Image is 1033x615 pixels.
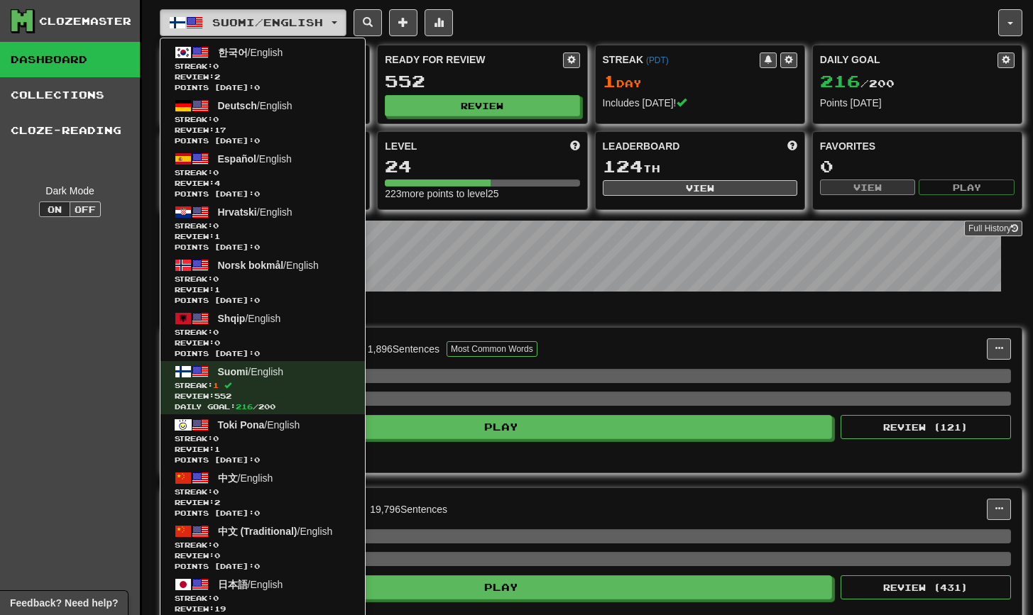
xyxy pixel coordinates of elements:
[213,275,219,283] span: 0
[820,52,998,68] div: Daily Goal
[820,139,1015,153] div: Favorites
[175,455,351,465] span: Points [DATE]: 0
[218,313,246,324] span: Shqip
[175,338,351,348] span: Review: 0
[175,550,351,561] span: Review: 0
[213,594,219,602] span: 0
[218,260,319,271] span: / English
[218,366,284,377] span: / English
[175,444,351,455] span: Review: 1
[175,401,351,412] span: Daily Goal: / 200
[218,579,248,590] span: 日本語
[213,487,219,496] span: 0
[964,221,1022,236] a: Full History
[368,342,439,356] div: 1,896 Sentences
[218,206,293,218] span: / English
[218,100,257,111] span: Deutsch
[175,508,351,519] span: Points [DATE]: 0
[218,472,238,484] span: 中文
[175,561,351,572] span: Points [DATE]: 0
[385,95,579,116] button: Review
[218,47,283,58] span: / English
[175,348,351,359] span: Points [DATE]: 0
[171,415,832,439] button: Play
[385,139,417,153] span: Level
[213,221,219,230] span: 0
[570,139,580,153] span: Score more points to level up
[175,327,351,338] span: Streak:
[175,433,351,444] span: Streak:
[447,341,537,357] button: Most Common Words
[160,9,346,36] button: Suomi/English
[646,55,669,65] a: (PDT)
[160,414,365,467] a: Toki Pona/EnglishStreak:0 Review:1Points [DATE]:0
[175,593,351,604] span: Streak:
[603,72,797,91] div: Day
[10,596,118,610] span: Open feedback widget
[39,14,131,28] div: Clozemaster
[218,419,300,431] span: / English
[175,189,351,199] span: Points [DATE]: 0
[175,487,351,497] span: Streak:
[212,16,323,28] span: Suomi / English
[175,72,351,82] span: Review: 2
[213,381,219,389] span: 1
[787,139,797,153] span: This week in points, UTC
[160,521,365,574] a: 中文 (Traditional)/EnglishStreak:0 Review:0Points [DATE]:0
[603,139,680,153] span: Leaderboard
[218,472,273,484] span: / English
[385,187,579,201] div: 223 more points to level 25
[175,242,351,253] span: Points [DATE]: 0
[218,153,292,165] span: / English
[175,497,351,508] span: Review: 2
[175,391,351,401] span: Review: 552
[218,47,248,58] span: 한국어
[218,260,284,271] span: Norsk bokmål
[213,541,219,549] span: 0
[160,306,1022,320] p: In Progress
[70,201,101,217] button: Off
[175,178,351,189] span: Review: 4
[385,157,579,175] div: 24
[603,96,797,110] div: Includes [DATE]!
[820,157,1015,175] div: 0
[175,135,351,146] span: Points [DATE]: 0
[218,526,297,537] span: 中文 (Traditional)
[175,604,351,614] span: Review: 19
[11,184,129,198] div: Dark Mode
[603,71,616,91] span: 1
[236,402,253,411] span: 216
[820,179,916,195] button: View
[175,82,351,93] span: Points [DATE]: 0
[175,125,351,135] span: Review: 17
[175,114,351,125] span: Streak:
[175,221,351,231] span: Streak:
[213,434,219,443] span: 0
[218,419,265,431] span: Toki Pona
[171,575,832,599] button: Play
[218,313,281,324] span: / English
[213,328,219,336] span: 0
[218,579,283,590] span: / English
[213,115,219,123] span: 0
[160,95,365,148] a: Deutsch/EnglishStreak:0 Review:17Points [DATE]:0
[39,201,70,217] button: On
[160,148,365,201] a: Español/EnglishStreak:0 Review:4Points [DATE]:0
[218,526,333,537] span: / English
[820,96,1015,110] div: Points [DATE]
[175,380,351,391] span: Streak:
[370,502,447,516] div: 19,796 Sentences
[603,52,760,67] div: Streak
[385,52,562,67] div: Ready for Review
[213,62,219,70] span: 0
[841,415,1011,439] button: Review (121)
[603,180,797,196] button: View
[218,100,293,111] span: / English
[218,206,257,218] span: Hrvatski
[160,308,365,361] a: Shqip/EnglishStreak:0 Review:0Points [DATE]:0
[175,284,351,295] span: Review: 1
[603,156,643,176] span: 124
[213,168,219,177] span: 0
[175,295,351,306] span: Points [DATE]: 0
[160,361,365,414] a: Suomi/EnglishStreak:1 Review:552Daily Goal:216/200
